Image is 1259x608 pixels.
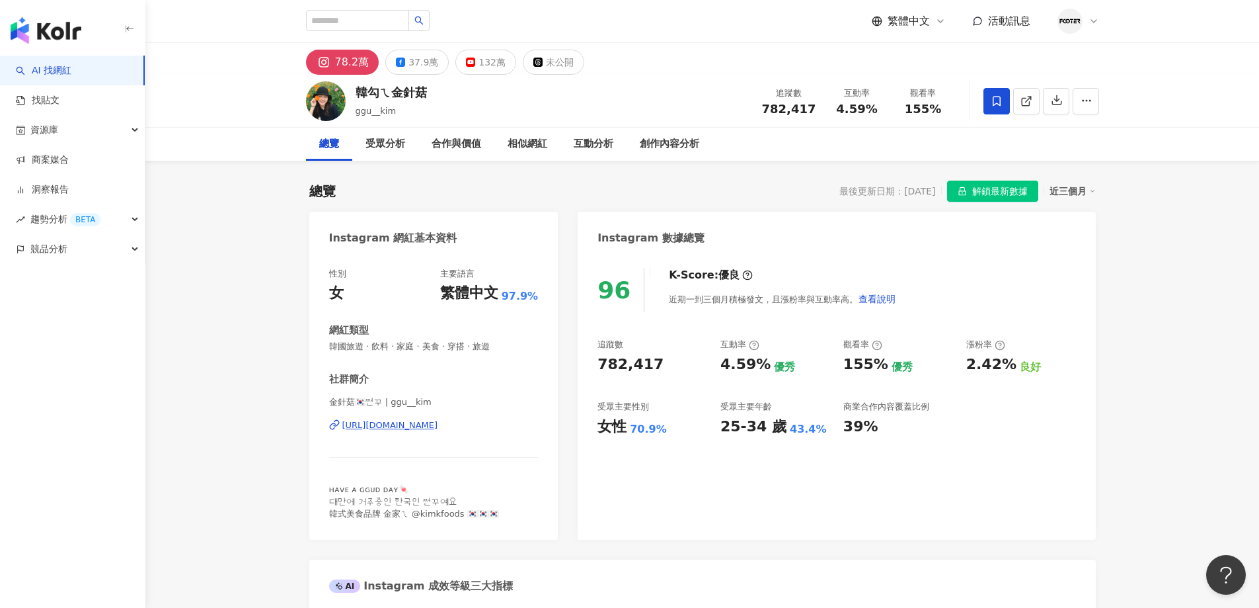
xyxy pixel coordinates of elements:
[432,136,481,152] div: 合作與價值
[597,231,705,245] div: Instagram 數據總覽
[988,15,1030,27] span: 活動訊息
[669,286,896,312] div: 近期一到三個月積極發文，且漲粉率與互動率高。
[329,580,361,593] div: AI
[597,401,649,413] div: 受眾主要性別
[523,50,584,75] button: 未公開
[478,53,506,71] div: 132萬
[718,268,740,282] div: 優良
[30,115,58,145] span: 資源庫
[70,213,100,226] div: BETA
[329,283,344,304] div: 女
[306,50,379,75] button: 78.2萬
[16,215,25,224] span: rise
[11,17,81,44] img: logo
[597,355,664,375] div: 782,417
[972,181,1028,202] span: 解鎖最新數據
[966,355,1016,375] div: 2.42%
[836,103,877,116] span: 4.59%
[356,106,397,116] span: ggu__kim
[342,419,438,431] div: [URL][DOMAIN_NAME]
[839,186,935,196] div: 最後更新日期：[DATE]
[574,136,613,152] div: 互動分析
[329,324,369,337] div: 網紅類型
[329,396,539,408] span: 金針菇🇰🇷쩐꾸 | ggu__kim
[640,136,699,152] div: 創作內容分析
[329,372,369,386] div: 社群簡介
[720,355,771,375] div: 4.59%
[546,53,574,71] div: 未公開
[329,231,457,245] div: Instagram 網紅基本資料
[762,102,816,116] span: 782,417
[508,136,547,152] div: 相似網紅
[16,94,59,107] a: 找貼文
[356,84,427,101] div: 韓勾ㄟ金針菇
[440,268,475,280] div: 主要語言
[966,339,1005,351] div: 漲粉率
[1206,555,1246,595] iframe: Help Scout Beacon - Open
[843,355,888,375] div: 155%
[888,14,930,28] span: 繁體中文
[597,417,627,437] div: 女性
[16,183,69,196] a: 洞察報告
[630,422,667,437] div: 70.9%
[597,339,623,351] div: 追蹤數
[335,53,369,71] div: 78.2萬
[958,187,967,196] span: lock
[832,87,882,100] div: 互動率
[440,283,498,304] div: 繁體中文
[892,360,913,374] div: 優秀
[329,579,513,593] div: Instagram 成效等級三大指標
[329,419,539,431] a: [URL][DOMAIN_NAME]
[329,484,499,518] span: ʜᴀᴠᴇ ᴀ ɢɢᴜᴅ ᴅᴀʏ🍬 대만에 거주중인 한국인 쩐꾸예요 韓式美食品牌 金家ㄟ @kimkfoods 🇰🇷🇰🇷🇰🇷
[329,341,539,353] span: 韓國旅遊 · 飲料 · 家庭 · 美食 · 穿搭 · 旅遊
[329,268,346,280] div: 性別
[905,103,942,116] span: 155%
[843,339,882,351] div: 觀看率
[408,53,438,71] div: 37.9萬
[790,422,827,437] div: 43.4%
[385,50,449,75] button: 37.9萬
[720,339,759,351] div: 互動率
[843,401,929,413] div: 商業合作內容覆蓋比例
[858,294,896,304] span: 查看說明
[669,268,753,282] div: K-Score :
[720,401,772,413] div: 受眾主要年齡
[30,234,67,264] span: 競品分析
[898,87,948,100] div: 觀看率
[843,417,878,437] div: 39%
[30,204,100,234] span: 趨勢分析
[762,87,816,100] div: 追蹤數
[947,181,1038,202] button: 解鎖最新數據
[16,153,69,167] a: 商案媒合
[858,286,896,312] button: 查看說明
[455,50,516,75] button: 132萬
[597,277,630,304] div: 96
[309,182,336,200] div: 總覽
[1020,360,1041,374] div: 良好
[774,360,795,374] div: 優秀
[306,81,346,121] img: KOL Avatar
[720,417,786,437] div: 25-34 歲
[502,289,539,304] span: 97.9%
[365,136,405,152] div: 受眾分析
[1057,9,1083,34] img: %E7%A4%BE%E7%BE%A4%E7%94%A8LOGO.png
[1049,183,1096,200] div: 近三個月
[16,64,71,77] a: searchAI 找網紅
[414,16,424,25] span: search
[319,136,339,152] div: 總覽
